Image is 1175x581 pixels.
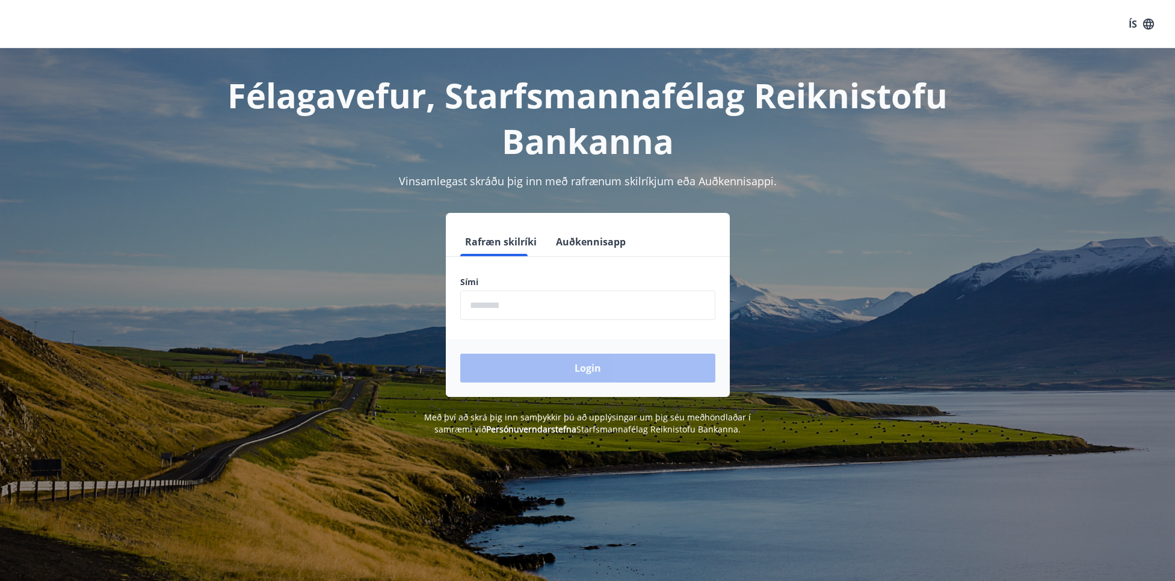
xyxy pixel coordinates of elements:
button: ÍS [1122,13,1161,35]
button: Auðkennisapp [551,227,631,256]
span: Vinsamlegast skráðu þig inn með rafrænum skilríkjum eða Auðkennisappi. [399,174,777,188]
h1: Félagavefur, Starfsmannafélag Reiknistofu Bankanna [169,72,1007,164]
label: Sími [460,276,715,288]
button: Rafræn skilríki [460,227,541,256]
a: Persónuverndarstefna [486,423,576,435]
span: Með því að skrá þig inn samþykkir þú að upplýsingar um þig séu meðhöndlaðar í samræmi við Starfsm... [424,411,751,435]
